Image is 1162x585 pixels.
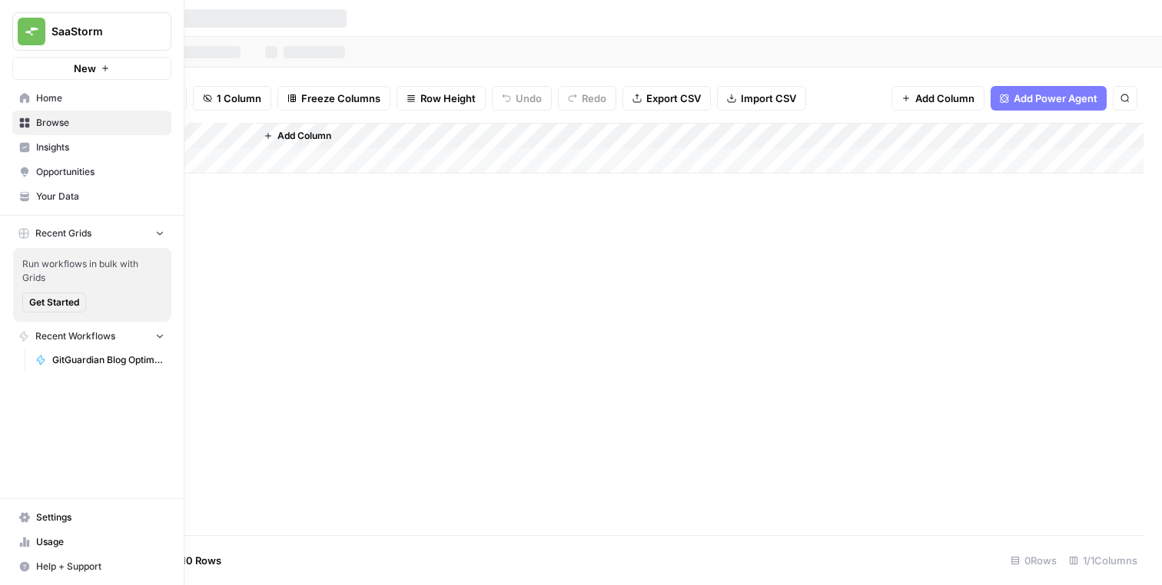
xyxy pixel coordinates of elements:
span: Insights [36,140,164,154]
span: Recent Workflows [35,329,115,343]
span: Help + Support [36,560,164,573]
button: Add Power Agent [991,86,1107,111]
span: Settings [36,511,164,524]
button: Help + Support [12,554,171,579]
span: SaaStorm [51,24,144,39]
span: Browse [36,116,164,130]
span: Add 10 Rows [160,553,221,568]
span: Recent Grids [35,226,91,240]
button: New [12,57,171,80]
span: Add Power Agent [1014,91,1097,106]
button: Undo [492,86,552,111]
span: Run workflows in bulk with Grids [22,257,162,285]
span: Your Data [36,190,164,203]
button: Import CSV [717,86,806,111]
button: Add Column [257,126,337,146]
a: Home [12,86,171,111]
button: Workspace: SaaStorm [12,12,171,51]
button: Add Column [891,86,984,111]
button: Recent Workflows [12,325,171,348]
span: Import CSV [741,91,796,106]
img: SaaStorm Logo [18,18,45,45]
a: Your Data [12,184,171,209]
a: GitGuardian Blog Optimisation Workflow [28,348,171,372]
div: 0 Rows [1004,548,1063,573]
span: GitGuardian Blog Optimisation Workflow [52,353,164,367]
span: Add Column [915,91,974,106]
button: Recent Grids [12,222,171,245]
a: Opportunities [12,160,171,184]
a: Usage [12,530,171,554]
button: 1 Column [193,86,271,111]
span: New [74,61,96,76]
span: Add Column [277,129,331,143]
a: Insights [12,135,171,160]
span: Undo [516,91,542,106]
span: Export CSV [646,91,701,106]
a: Settings [12,505,171,530]
a: Browse [12,111,171,135]
span: Redo [582,91,606,106]
span: Usage [36,535,164,549]
span: 1 Column [217,91,261,106]
div: 1/1 Columns [1063,548,1144,573]
button: Freeze Columns [277,86,390,111]
button: Redo [558,86,616,111]
span: Opportunities [36,165,164,179]
button: Row Height [397,86,486,111]
span: Home [36,91,164,105]
span: Row Height [420,91,476,106]
span: Freeze Columns [301,91,380,106]
span: Get Started [29,296,79,309]
button: Get Started [22,292,86,312]
button: Export CSV [622,86,711,111]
